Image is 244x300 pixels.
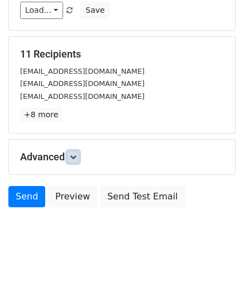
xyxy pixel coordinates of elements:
a: +8 more [20,108,62,122]
small: [EMAIL_ADDRESS][DOMAIN_NAME] [20,79,145,88]
button: Save [80,2,109,19]
a: Send [8,186,45,207]
small: [EMAIL_ADDRESS][DOMAIN_NAME] [20,67,145,75]
small: [EMAIL_ADDRESS][DOMAIN_NAME] [20,92,145,101]
h5: 11 Recipients [20,48,224,60]
a: Send Test Email [100,186,185,207]
a: Load... [20,2,63,19]
iframe: Chat Widget [188,246,244,300]
h5: Advanced [20,151,224,163]
a: Preview [48,186,97,207]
